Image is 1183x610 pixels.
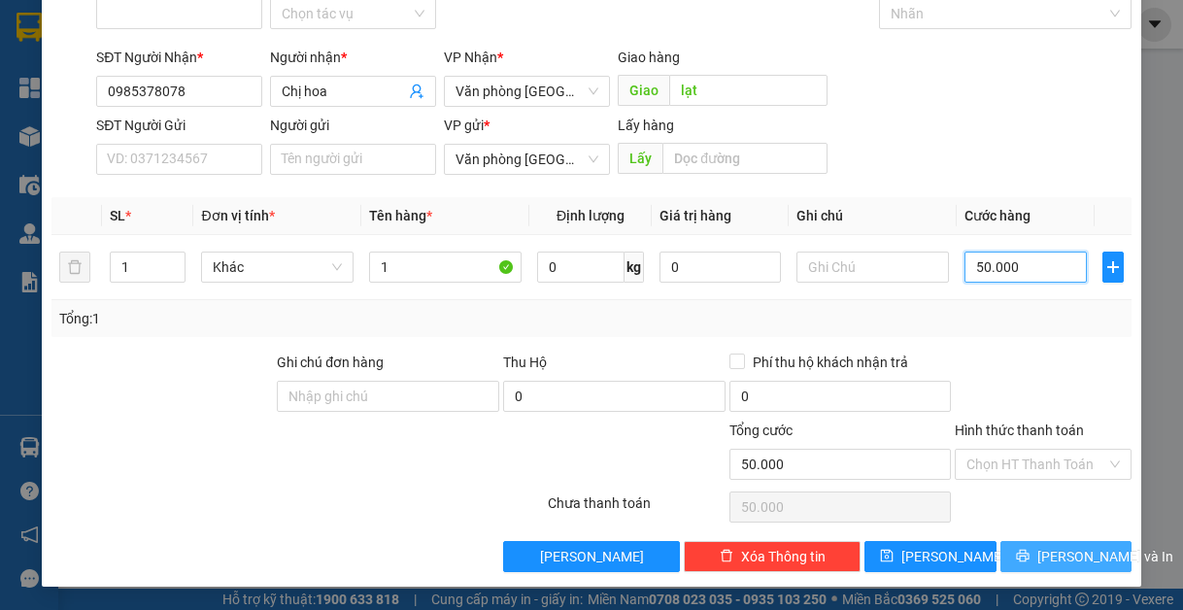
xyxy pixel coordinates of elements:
input: VD: Bàn, Ghế [369,252,522,283]
input: 0 [659,252,781,283]
input: Ghi Chú [796,252,949,283]
input: Ghi chú đơn hàng [277,381,499,412]
span: Thu Hộ [503,355,547,370]
button: [PERSON_NAME] [503,541,680,572]
span: [PERSON_NAME] và In [1037,546,1173,567]
span: Định lượng [557,208,625,223]
div: Chưa thanh toán [546,492,727,526]
span: kg [625,252,644,283]
span: Giá trị hàng [659,208,731,223]
span: Tên hàng [369,208,432,223]
button: delete [59,252,90,283]
b: XE GIƯỜNG NẰM CAO CẤP HÙNG THỤC [56,16,203,176]
span: delete [720,549,733,564]
div: Người gửi [270,115,436,136]
div: Tổng: 1 [59,308,458,329]
span: [PERSON_NAME] [540,546,644,567]
span: Văn phòng Tân Kỳ [456,77,598,106]
span: Lấy [618,143,662,174]
span: Xóa Thông tin [741,546,826,567]
div: SĐT Người Gửi [96,115,262,136]
span: [PERSON_NAME] [901,546,1005,567]
span: SL [110,208,125,223]
div: VP gửi [444,115,610,136]
span: Giao [618,75,669,106]
span: printer [1016,549,1030,564]
span: Tổng cước [729,423,793,438]
th: Ghi chú [789,197,957,235]
button: save[PERSON_NAME] [864,541,997,572]
button: plus [1102,252,1125,283]
span: user-add [409,84,424,99]
input: Dọc đường [669,75,828,106]
span: plus [1103,259,1124,275]
img: logo.jpg [11,51,47,148]
button: printer[PERSON_NAME] và In [1000,541,1132,572]
span: Giao hàng [618,50,680,65]
span: Đơn vị tính [201,208,274,223]
span: save [880,549,894,564]
span: Văn phòng Tân Kỳ [456,145,598,174]
span: Cước hàng [964,208,1031,223]
span: Khác [213,253,342,282]
span: Phí thu hộ khách nhận trả [745,352,916,373]
div: Người nhận [270,47,436,68]
label: Ghi chú đơn hàng [277,355,384,370]
div: SĐT Người Nhận [96,47,262,68]
span: VP Nhận [444,50,497,65]
label: Hình thức thanh toán [955,423,1084,438]
button: deleteXóa Thông tin [684,541,861,572]
span: Lấy hàng [618,118,674,133]
input: Dọc đường [662,143,828,174]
